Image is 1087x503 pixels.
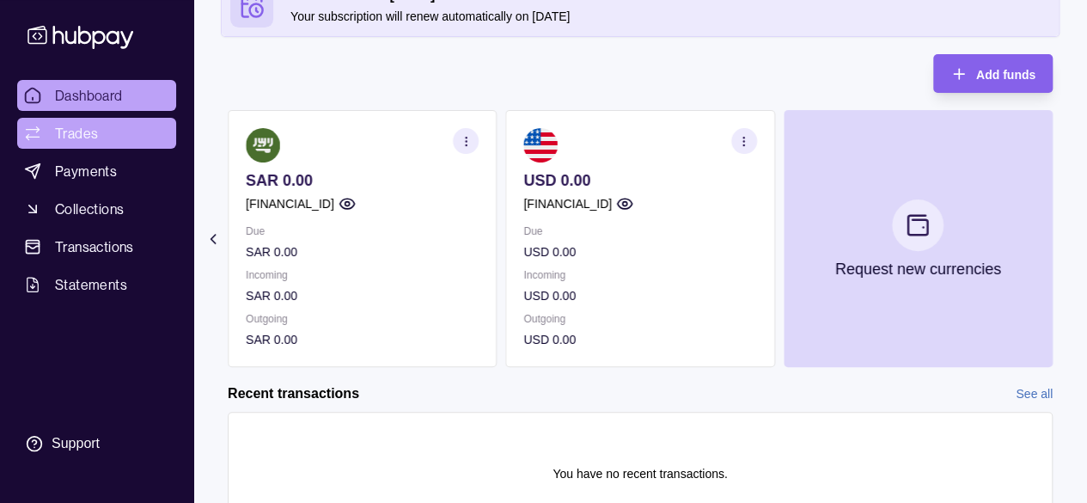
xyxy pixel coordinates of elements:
[17,80,176,111] a: Dashboard
[246,171,479,190] p: SAR 0.00
[1016,384,1053,403] a: See all
[523,286,756,305] p: USD 0.00
[228,384,359,403] h2: Recent transactions
[246,310,479,328] p: Outgoing
[523,266,756,285] p: Incoming
[523,330,756,349] p: USD 0.00
[246,242,479,261] p: SAR 0.00
[246,194,334,213] p: [FINANCIAL_ID]
[55,85,123,106] span: Dashboard
[55,236,134,257] span: Transactions
[523,242,756,261] p: USD 0.00
[17,156,176,187] a: Payments
[246,128,280,163] img: sa
[55,274,127,295] span: Statements
[17,269,176,300] a: Statements
[17,193,176,224] a: Collections
[55,199,124,219] span: Collections
[290,7,1050,26] p: Your subscription will renew automatically on [DATE]
[17,426,176,462] a: Support
[523,222,756,241] p: Due
[246,222,479,241] p: Due
[246,330,479,349] p: SAR 0.00
[523,128,558,163] img: us
[523,171,756,190] p: USD 0.00
[17,231,176,262] a: Transactions
[55,161,117,181] span: Payments
[55,123,98,144] span: Trades
[976,68,1035,82] span: Add funds
[246,266,479,285] p: Incoming
[523,310,756,328] p: Outgoing
[246,286,479,305] p: SAR 0.00
[835,260,1001,279] p: Request new currencies
[933,54,1053,93] button: Add funds
[784,110,1053,367] button: Request new currencies
[52,434,100,453] div: Support
[523,194,612,213] p: [FINANCIAL_ID]
[553,464,727,483] p: You have no recent transactions.
[17,118,176,149] a: Trades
